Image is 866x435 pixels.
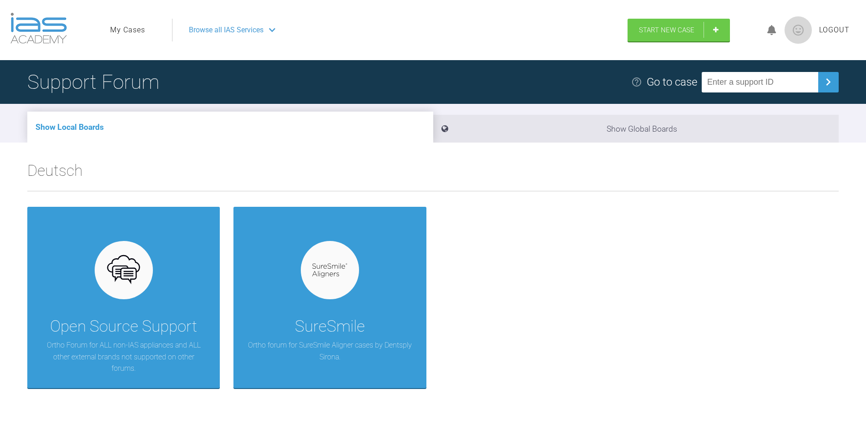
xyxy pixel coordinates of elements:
input: Enter a support ID [702,72,818,92]
img: help.e70b9f3d.svg [631,77,642,87]
span: Start New Case [639,26,694,34]
li: Show Local Boards [27,112,433,143]
a: Open Source SupportOrtho Forum for ALL non-IAS appliances and ALL other external brands not suppo... [27,207,220,388]
p: Ortho Forum for ALL non-IAS appliances and ALL other external brands not supported on other forums. [41,339,206,374]
div: SureSmile [295,314,365,339]
h2: Deutsch [27,158,839,191]
img: profile.png [785,16,812,44]
a: Logout [819,24,850,36]
a: My Cases [110,24,145,36]
img: opensource.6e495855.svg [106,253,141,288]
li: Show Global Boards [433,115,839,143]
img: chevronRight.28bd32b0.svg [821,75,836,89]
img: suresmile.935bb804.svg [312,263,347,277]
p: Ortho forum for SureSmile Aligner cases by Dentsply Sirona. [247,339,412,363]
span: Browse all IAS Services [189,24,263,36]
h1: Support Forum [27,66,159,98]
div: Go to case [647,73,697,91]
div: Open Source Support [50,314,197,339]
img: logo-light.3e3ef733.png [10,13,67,44]
a: SureSmileOrtho forum for SureSmile Aligner cases by Dentsply Sirona. [233,207,426,388]
a: Start New Case [628,19,730,41]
